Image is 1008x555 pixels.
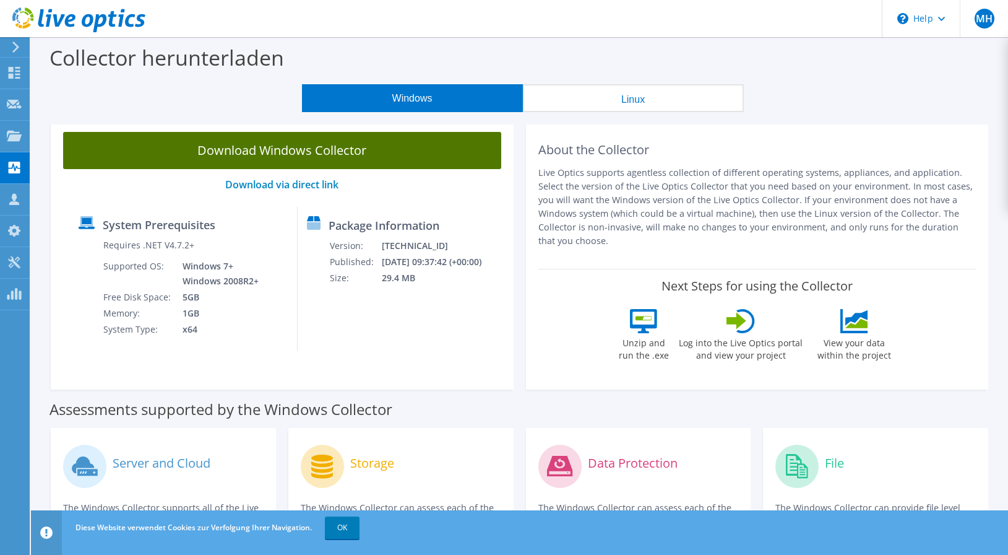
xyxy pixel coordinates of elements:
td: System Type: [103,321,173,338]
span: MH [975,9,994,28]
button: Linux [523,84,744,112]
a: OK [325,517,360,539]
p: The Windows Collector can provide file level assessments. [775,501,976,528]
td: 5GB [173,289,261,305]
button: Windows [302,84,523,112]
a: Download via direct link [225,178,338,191]
h2: About the Collector [538,142,976,157]
td: Published: [329,254,381,270]
td: [TECHNICAL_ID] [381,238,498,254]
label: Server and Cloud [113,457,210,470]
label: Log into the Live Optics portal and view your project [678,333,803,362]
p: The Windows Collector supports all of the Live Optics compute and cloud assessments. [63,501,264,528]
td: Windows 7+ Windows 2008R2+ [173,258,261,289]
td: x64 [173,321,261,338]
p: The Windows Collector can assess each of the following storage systems. [301,501,501,528]
td: Supported OS: [103,258,173,289]
label: Next Steps for using the Collector [661,279,853,294]
td: 1GB [173,305,261,321]
td: Version: [329,238,381,254]
label: Data Protection [588,457,678,470]
svg: \n [897,13,908,24]
p: The Windows Collector can assess each of the following DPS applications. [538,501,739,528]
td: Free Disk Space: [103,289,173,305]
label: Package Information [329,219,439,232]
label: Collector herunterladen [50,43,284,72]
label: Requires .NET V4.7.2+ [103,239,194,251]
label: Storage [350,457,394,470]
label: Unzip and run the .exe [615,333,672,362]
td: 29.4 MB [381,270,498,286]
label: View your data within the project [809,333,898,362]
label: File [825,457,844,470]
td: [DATE] 09:37:42 (+00:00) [381,254,498,270]
p: Live Optics supports agentless collection of different operating systems, appliances, and applica... [538,166,976,248]
td: Size: [329,270,381,286]
label: Assessments supported by the Windows Collector [50,403,392,416]
a: Download Windows Collector [63,132,501,169]
span: Diese Website verwendet Cookies zur Verfolgung Ihrer Navigation. [75,522,312,533]
td: Memory: [103,305,173,321]
label: System Prerequisites [103,219,215,231]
